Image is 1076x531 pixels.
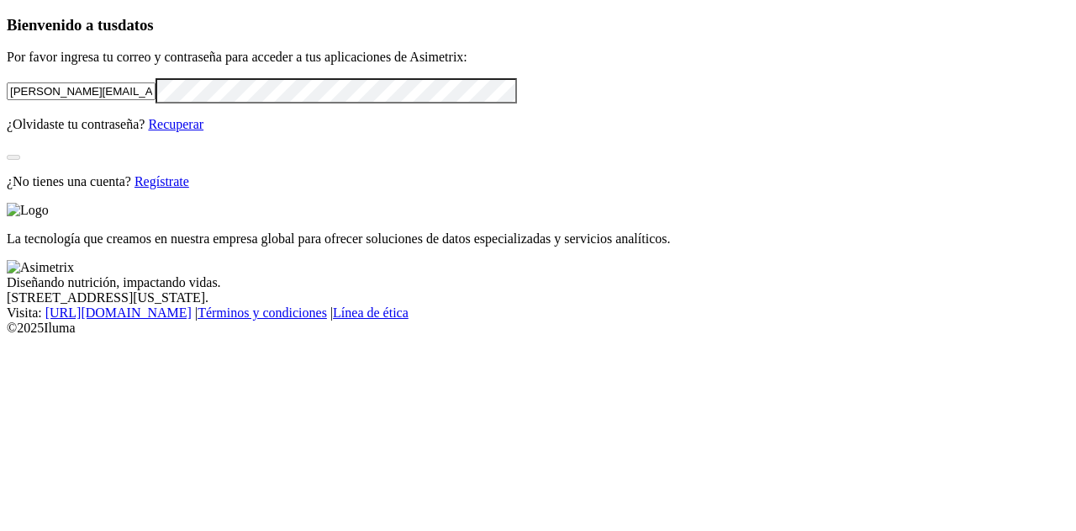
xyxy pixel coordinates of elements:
[7,275,1069,290] div: Diseñando nutrición, impactando vidas.
[7,203,49,218] img: Logo
[7,174,1069,189] p: ¿No tienes una cuenta?
[45,305,192,320] a: [URL][DOMAIN_NAME]
[333,305,409,320] a: Línea de ética
[118,16,154,34] span: datos
[7,50,1069,65] p: Por favor ingresa tu correo y contraseña para acceder a tus aplicaciones de Asimetrix:
[7,82,156,100] input: Tu correo
[7,305,1069,321] div: Visita : | |
[7,321,1069,336] div: © 2025 Iluma
[7,260,74,275] img: Asimetrix
[7,290,1069,305] div: [STREET_ADDRESS][US_STATE].
[148,117,203,131] a: Recuperar
[198,305,327,320] a: Términos y condiciones
[134,174,189,189] a: Regístrate
[7,231,1069,247] p: La tecnología que creamos en nuestra empresa global para ofrecer soluciones de datos especializad...
[7,16,1069,35] h3: Bienvenido a tus
[7,117,1069,132] p: ¿Olvidaste tu contraseña?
